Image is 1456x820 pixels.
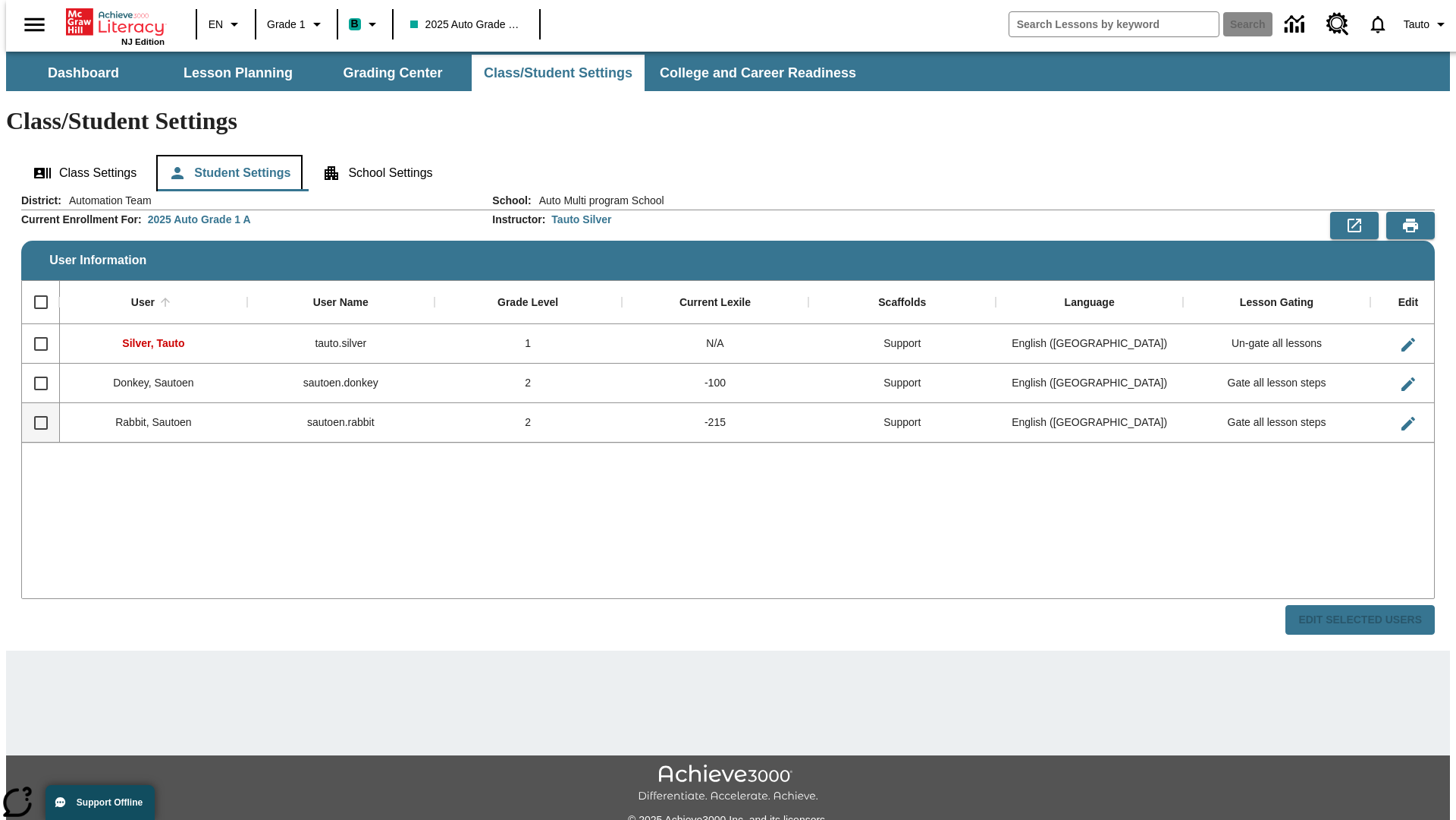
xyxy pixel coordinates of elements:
[317,55,469,91] button: Grading Center
[1393,408,1423,439] button: Edit User
[66,7,165,37] a: Home
[1393,369,1423,399] button: Edit User
[435,403,622,443] div: 2
[21,155,149,191] button: Class Settings
[209,17,223,33] span: EN
[497,296,558,310] div: Grade Level
[66,5,165,46] div: Home
[1398,296,1418,310] div: Edit
[45,785,155,820] button: Support Offline
[638,765,818,803] img: Achieve3000 Differentiate Accelerate Achieve
[435,364,622,403] div: 2
[1009,12,1219,36] input: search field
[1358,5,1398,44] a: Notifications
[8,55,159,91] button: Dashboard
[1183,364,1370,403] div: Gate all lesson steps
[313,296,369,310] div: User Name
[878,296,926,310] div: Scaffolds
[21,194,61,207] h2: District :
[1404,17,1429,33] span: Tauto
[247,324,435,364] div: tauto.silver
[808,324,996,364] div: Support
[113,377,193,389] span: Donkey, Sautoen
[1183,403,1370,443] div: Gate all lesson steps
[247,403,435,443] div: sautoen.rabbit
[648,55,868,91] button: College and Career Readiness
[1065,296,1115,310] div: Language
[492,213,545,226] h2: Instructor :
[435,324,622,364] div: 1
[808,364,996,403] div: Support
[162,55,314,91] button: Lesson Planning
[472,55,645,91] button: Class/Student Settings
[202,11,250,38] button: Language: EN, Select a language
[622,364,809,403] div: -100
[410,17,522,33] span: 2025 Auto Grade 1 A
[122,337,184,349] span: Silver, Tauto
[1330,212,1379,239] button: Export to CSV
[808,403,996,443] div: Support
[61,193,152,208] span: Automation Team
[131,296,155,310] div: User
[267,17,306,33] span: Grade 1
[247,364,435,403] div: sautoen.donkey
[261,11,332,38] button: Grade: Grade 1, Select a grade
[343,11,388,38] button: Boost Class color is teal. Change class color
[6,52,1450,91] div: SubNavbar
[12,2,57,47] button: Open side menu
[1240,296,1313,310] div: Lesson Gating
[551,212,611,227] div: Tauto Silver
[1276,4,1317,46] a: Data Center
[21,193,1435,635] div: User Information
[996,324,1183,364] div: English (US)
[622,324,809,364] div: N/A
[121,37,165,46] span: NJ Edition
[1398,11,1456,38] button: Profile/Settings
[1183,324,1370,364] div: Un-gate all lessons
[351,14,359,33] span: B
[1393,330,1423,360] button: Edit User
[679,296,751,310] div: Current Lexile
[1317,4,1358,45] a: Resource Center, Will open in new tab
[77,797,143,808] span: Support Offline
[21,155,1435,191] div: Class/Student Settings
[996,364,1183,403] div: English (US)
[6,107,1450,135] h1: Class/Student Settings
[1386,212,1435,239] button: Print Preview
[492,194,531,207] h2: School :
[310,155,444,191] button: School Settings
[532,193,664,208] span: Auto Multi program School
[49,254,146,267] span: User Information
[21,213,142,226] h2: Current Enrollment For :
[622,403,809,443] div: -215
[115,416,191,428] span: Rabbit, Sautoen
[6,55,870,91] div: SubNavbar
[148,212,251,227] div: 2025 Auto Grade 1 A
[996,403,1183,443] div: English (US)
[156,155,303,191] button: Student Settings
